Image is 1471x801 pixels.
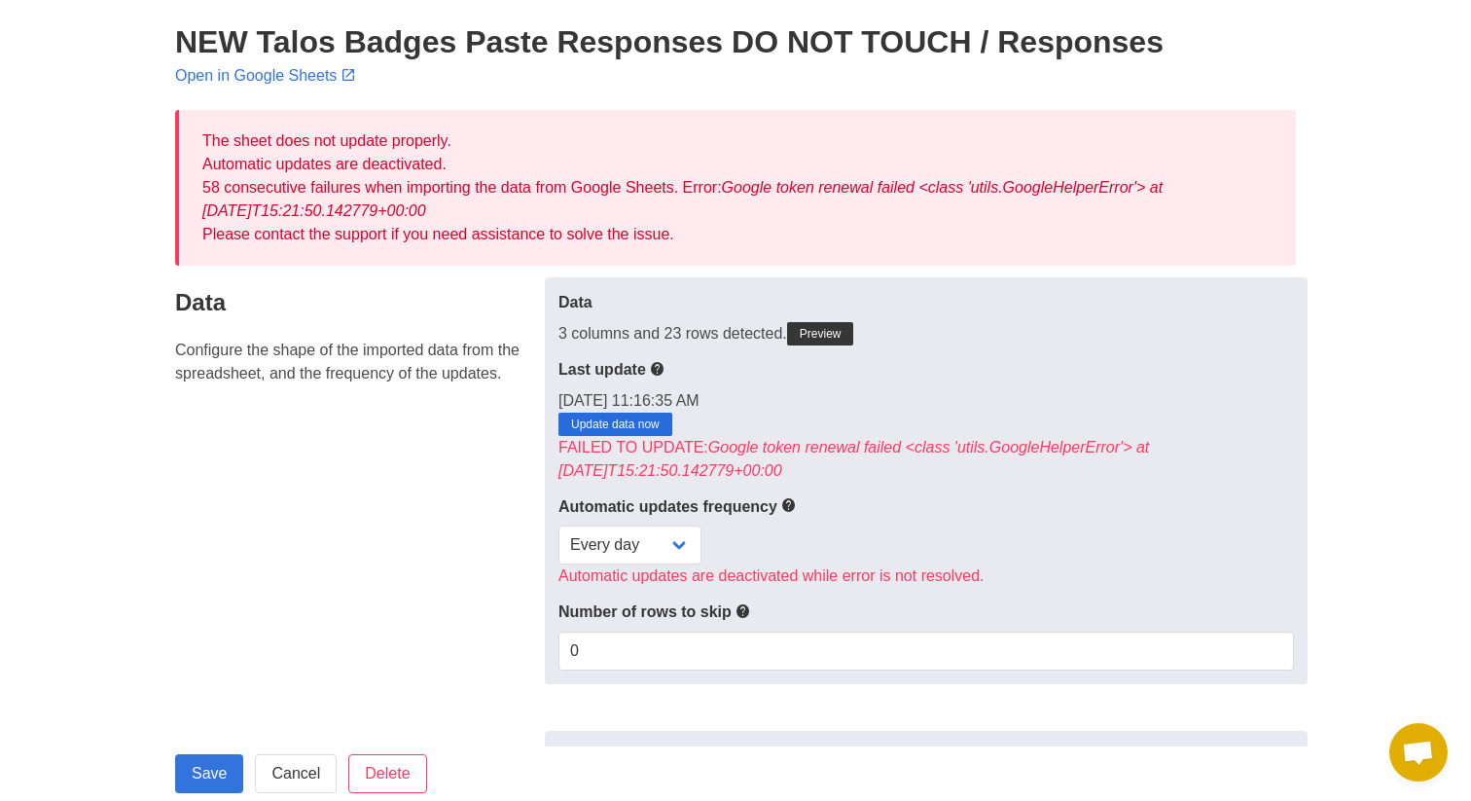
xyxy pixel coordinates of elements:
a: Cancel [255,754,337,793]
h2: NEW Talos Badges Paste Responses DO NOT TOUCH / Responses [175,24,1296,59]
label: Number of rows to skip [558,600,1294,624]
label: Automatic updates frequency [558,494,1294,519]
p: The sheet does not update properly. [202,129,1273,153]
i: Google token renewal failed <class 'utils.GoogleHelperError'> at [DATE]T15:21:50.142779+00:00 [558,439,1149,479]
a: Open in Google Sheets [175,67,360,84]
input: Save [175,754,243,793]
span: [DATE] 11:16:35 AM [558,392,700,409]
p: Automatic updates are deactivated while error is not resolved. [558,564,1294,588]
p: Automatic updates are deactivated. [202,153,1273,176]
h4: Slack [175,743,533,769]
p: Configure the shape of the imported data from the spreadsheet, and the frequency of the updates. [175,339,533,385]
a: Update data now [558,413,672,436]
p: FAILED TO UPDATE: [558,436,1294,483]
label: Name for the Slack command [558,745,1294,769]
div: 3 columns and 23 rows detected. [558,322,1294,346]
input: Delete [348,754,426,793]
h4: Data [175,289,533,315]
a: Preview [787,322,854,346]
p: Please contact the support if you need assistance to solve the issue. [202,223,1273,246]
label: Last update [558,357,1294,382]
a: Open chat [1389,723,1448,782]
label: Data [558,291,1294,314]
p: 58 consecutive failures when importing the data from Google Sheets. Error: [202,176,1273,223]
